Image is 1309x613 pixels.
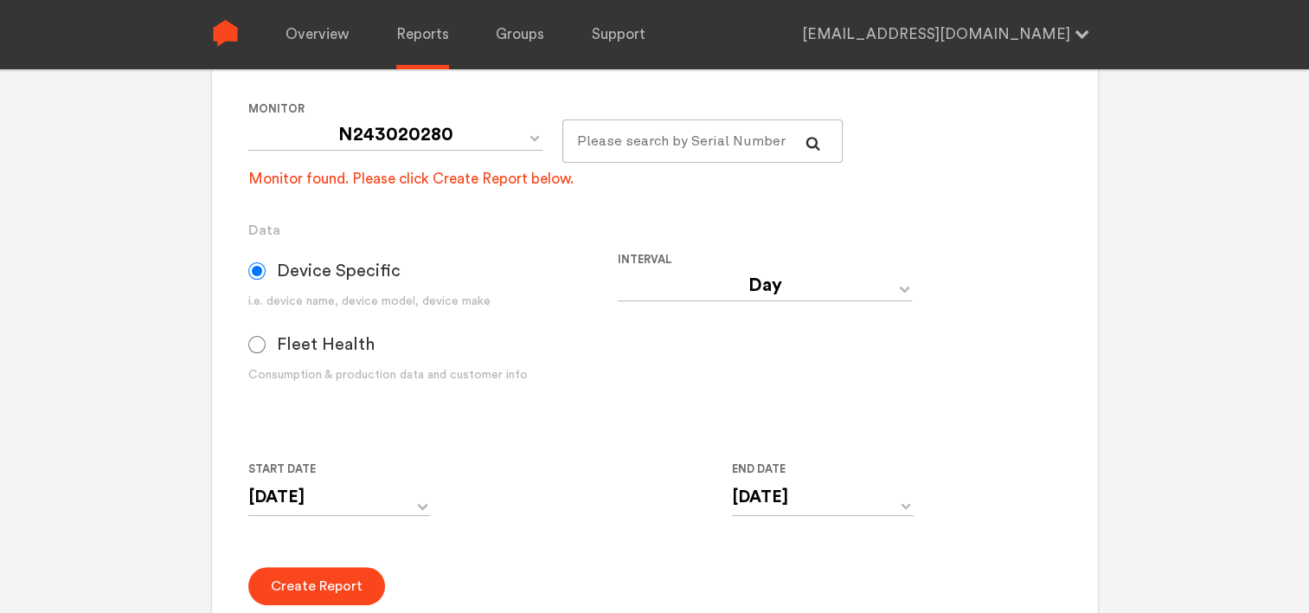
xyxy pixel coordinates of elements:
input: Device Specific [248,262,266,280]
div: Monitor found. Please click Create Report below. [248,169,574,190]
input: Please search by Serial Number [562,119,844,163]
label: Start Date [248,459,416,480]
button: Create Report [248,567,385,605]
span: Fleet Health [277,334,375,355]
h3: Data [248,220,1061,241]
input: Fleet Health [248,336,266,353]
img: Sense Logo [212,20,239,47]
div: i.e. device name, device model, device make [248,293,618,311]
label: For large monitor counts [562,99,830,119]
span: Device Specific [277,261,401,281]
div: Consumption & production data and customer info [248,366,618,384]
label: Interval [618,249,973,270]
label: End Date [732,459,900,480]
label: Monitor [248,99,549,119]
